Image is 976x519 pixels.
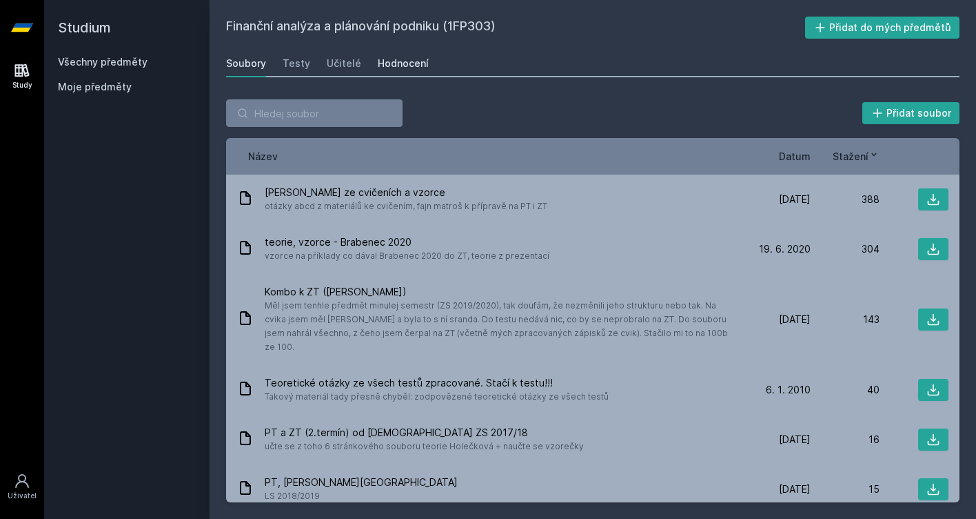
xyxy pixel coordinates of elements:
[265,476,458,489] span: PT, [PERSON_NAME][GEOGRAPHIC_DATA]
[8,491,37,501] div: Uživatel
[779,149,811,164] button: Datum
[3,55,41,97] a: Study
[811,383,880,397] div: 40
[805,17,960,39] button: Přidat do mých předmětů
[811,313,880,326] div: 143
[779,313,811,326] span: [DATE]
[265,426,584,440] span: PT a ZT (2.termín) od [DEMOGRAPHIC_DATA] ZS 2017/18
[779,482,811,496] span: [DATE]
[226,50,266,77] a: Soubory
[811,433,880,447] div: 16
[248,149,278,164] button: Název
[265,376,609,390] span: Teoretické otázky ze všech testů zpracované. Stačí k testu!!!
[283,50,310,77] a: Testy
[779,433,811,447] span: [DATE]
[265,235,549,249] span: teorie, vzorce - Brabenec 2020
[766,383,811,397] span: 6. 1. 2010
[378,50,429,77] a: Hodnocení
[759,242,811,256] span: 19. 6. 2020
[265,199,547,213] span: otázky abcd z materiálů ke cvičením, fajn matroš k přípravě na PT i ZT
[12,80,32,90] div: Study
[3,466,41,508] a: Uživatel
[862,102,960,124] button: Přidat soubor
[265,440,584,453] span: učte se z toho 6 stránkového souboru teorie Holečková + naučte se vzorečky
[779,193,811,206] span: [DATE]
[378,57,429,70] div: Hodnocení
[265,390,609,404] span: Takový materiál tady přesně chyběl: zodpovězené teoretické otázky ze všech testů
[265,489,458,503] span: LS 2018/2019
[265,285,736,299] span: Kombo k ZT ([PERSON_NAME])
[327,57,361,70] div: Učitelé
[226,17,805,39] h2: Finanční analýza a plánování podniku (1FP303)
[811,482,880,496] div: 15
[58,80,132,94] span: Moje předměty
[58,56,148,68] a: Všechny předměty
[265,249,549,263] span: vzorce na příklady co dával Brabenec 2020 do ZT, teorie z prezentací
[833,149,868,164] span: Stažení
[811,193,880,206] div: 388
[327,50,361,77] a: Učitelé
[265,186,547,199] span: [PERSON_NAME] ze cvičeních a vzorce
[283,57,310,70] div: Testy
[811,242,880,256] div: 304
[226,99,403,127] input: Hledej soubor
[833,149,880,164] button: Stažení
[265,299,736,354] span: Měl jsem tenhle předmět minulej semestr (ZS 2019/2020), tak doufám, že nezměnili jeho strukturu n...
[226,57,266,70] div: Soubory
